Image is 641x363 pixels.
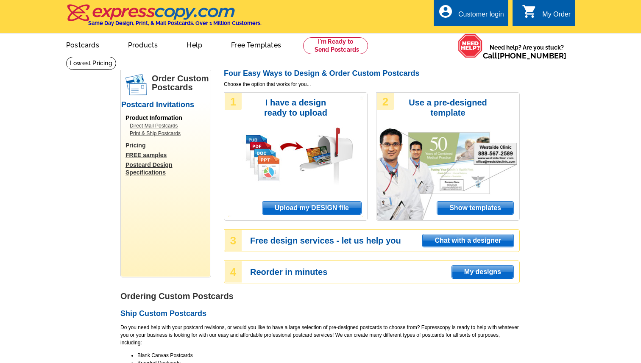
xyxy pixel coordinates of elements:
[458,33,483,58] img: help
[130,130,206,137] a: Print & Ship Postcards
[152,74,210,92] h1: Order Custom Postcards
[423,234,513,247] span: Chat with a designer
[542,11,571,22] div: My Order
[452,266,513,278] span: My designs
[437,201,514,215] a: Show templates
[404,97,491,118] h3: Use a pre-designed template
[120,291,234,301] strong: Ordering Custom Postcards
[217,34,295,54] a: Free Templates
[173,34,216,54] a: Help
[125,141,210,149] a: Pricing
[262,202,361,214] span: Upload my DESIGN file
[250,237,519,244] h3: Free design services - let us help you
[377,93,394,110] div: 2
[125,74,147,95] img: postcards.png
[422,234,514,247] a: Chat with a designer
[522,4,537,19] i: shopping_cart
[225,261,242,283] div: 4
[437,202,513,214] span: Show templates
[522,9,571,20] a: shopping_cart My Order
[497,51,566,60] a: [PHONE_NUMBER]
[53,34,113,54] a: Postcards
[224,80,520,88] span: Choose the option that works for you...
[121,100,210,110] h2: Postcard Invitations
[120,324,520,346] p: Do you need help with your postcard revisions, or would you like to have a large selection of pre...
[125,114,182,121] span: Product Information
[438,9,504,20] a: account_circle Customer login
[224,69,520,78] h2: Four Easy Ways to Design & Order Custom Postcards
[120,309,520,319] h2: Ship Custom Postcards
[130,122,206,130] a: Direct Mail Postcards
[125,151,210,159] a: FREE samples
[471,166,641,363] iframe: LiveChat chat widget
[262,201,362,215] a: Upload my DESIGN file
[114,34,172,54] a: Products
[458,11,504,22] div: Customer login
[225,230,242,251] div: 3
[66,10,262,26] a: Same Day Design, Print, & Mail Postcards. Over 1 Million Customers.
[483,51,566,60] span: Call
[250,268,519,276] h3: Reorder in minutes
[483,43,571,60] span: Need help? Are you stuck?
[225,93,242,110] div: 1
[125,161,210,176] a: Postcard Design Specifications
[438,4,453,19] i: account_circle
[451,265,514,279] a: My designs
[252,97,339,118] h3: I have a design ready to upload
[88,20,262,26] h4: Same Day Design, Print, & Mail Postcards. Over 1 Million Customers.
[137,352,520,359] li: Blank Canvas Postcards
